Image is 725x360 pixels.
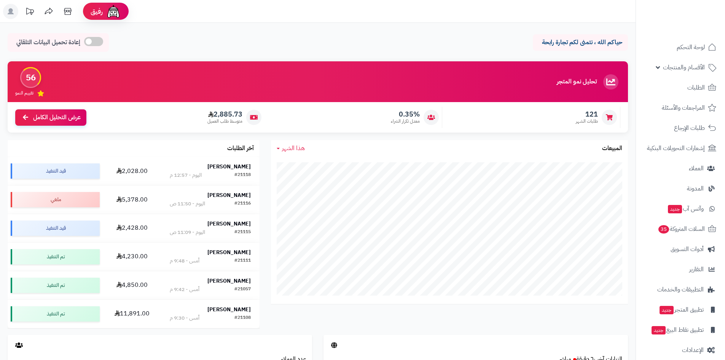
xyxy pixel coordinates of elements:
span: جديد [668,205,682,213]
span: أدوات التسويق [671,244,704,254]
span: هذا الشهر [282,144,305,153]
div: قيد التنفيذ [11,221,100,236]
strong: [PERSON_NAME] [207,306,251,314]
span: السلات المتروكة [658,224,705,234]
span: طلبات الإرجاع [674,123,705,133]
div: أمس - 9:30 م [170,314,199,322]
div: أمس - 9:42 م [170,286,199,293]
a: وآتس آبجديد [641,200,720,218]
td: 2,028.00 [103,157,161,185]
span: 2,885.73 [207,110,242,118]
strong: [PERSON_NAME] [207,220,251,228]
a: العملاء [641,159,720,178]
span: وآتس آب [667,203,704,214]
div: #21111 [234,257,251,265]
a: تطبيق نقاط البيعجديد [641,321,720,339]
span: الإعدادات [682,345,704,355]
a: أدوات التسويق [641,240,720,258]
a: تحديثات المنصة [20,4,39,21]
span: معدل تكرار الشراء [391,118,420,125]
span: جديد [660,306,674,314]
span: إعادة تحميل البيانات التلقائي [16,38,80,47]
div: #21115 [234,229,251,236]
div: اليوم - 12:57 م [170,171,202,179]
a: طلبات الإرجاع [641,119,720,137]
span: المراجعات والأسئلة [662,102,705,113]
span: تطبيق المتجر [659,304,704,315]
strong: [PERSON_NAME] [207,191,251,199]
div: تم التنفيذ [11,306,100,322]
strong: [PERSON_NAME] [207,277,251,285]
div: تم التنفيذ [11,278,100,293]
div: #21108 [234,314,251,322]
span: تطبيق نقاط البيع [651,325,704,335]
span: الطلبات [687,82,705,93]
td: 4,230.00 [103,243,161,271]
a: هذا الشهر [277,144,305,153]
span: متوسط طلب العميل [207,118,242,125]
a: المدونة [641,179,720,198]
strong: [PERSON_NAME] [207,163,251,171]
a: الإعدادات [641,341,720,359]
div: ملغي [11,192,100,207]
img: ai-face.png [106,4,121,19]
a: السلات المتروكة35 [641,220,720,238]
div: اليوم - 11:50 ص [170,200,205,208]
h3: تحليل نمو المتجر [557,78,597,85]
a: تطبيق المتجرجديد [641,301,720,319]
div: #21057 [234,286,251,293]
td: 11,891.00 [103,300,161,328]
span: عرض التحليل الكامل [33,113,81,122]
span: لوحة التحكم [677,42,705,53]
div: تم التنفيذ [11,249,100,264]
h3: المبيعات [602,145,622,152]
strong: [PERSON_NAME] [207,248,251,256]
span: المدونة [687,183,704,194]
div: أمس - 9:48 م [170,257,199,265]
a: إشعارات التحويلات البنكية [641,139,720,157]
span: التقارير [689,264,704,275]
span: التطبيقات والخدمات [657,284,704,295]
p: حياكم الله ، نتمنى لكم تجارة رابحة [539,38,622,47]
div: اليوم - 11:09 ص [170,229,205,236]
h3: آخر الطلبات [227,145,254,152]
span: العملاء [689,163,704,174]
span: تقييم النمو [15,90,33,96]
div: #21116 [234,200,251,208]
div: قيد التنفيذ [11,163,100,179]
a: التقارير [641,260,720,278]
span: 35 [658,225,669,234]
span: 0.35% [391,110,420,118]
a: عرض التحليل الكامل [15,109,86,126]
td: 4,850.00 [103,271,161,299]
div: #21118 [234,171,251,179]
a: الطلبات [641,78,720,97]
td: 2,428.00 [103,214,161,242]
span: 121 [576,110,598,118]
a: لوحة التحكم [641,38,720,56]
img: logo-2.png [673,19,718,35]
td: 5,378.00 [103,186,161,214]
span: طلبات الشهر [576,118,598,125]
a: التطبيقات والخدمات [641,280,720,299]
span: رفيق [91,7,103,16]
a: المراجعات والأسئلة [641,99,720,117]
span: جديد [652,326,666,334]
span: الأقسام والمنتجات [663,62,705,73]
span: إشعارات التحويلات البنكية [647,143,705,154]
